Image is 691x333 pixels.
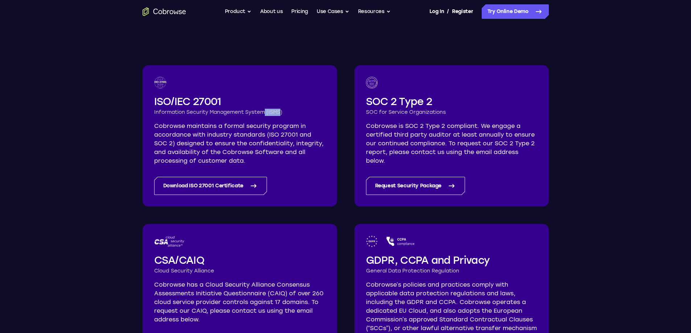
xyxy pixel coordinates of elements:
[366,236,378,247] img: GDPR logo
[154,236,185,247] img: CSA logo
[154,94,325,109] h2: ISO/IEC 27001
[366,77,378,88] img: SOC logo
[386,236,414,247] img: CCPA logo
[482,4,549,19] a: Try Online Demo
[358,4,391,19] button: Resources
[366,253,537,267] h2: GDPR, CCPA and Privacy
[366,267,537,275] h3: General Data Protection Regulation
[225,4,252,19] button: Product
[366,109,537,116] h3: SOC for Service Organizations
[143,7,186,16] a: Go to the home page
[154,109,325,116] h3: Information Security Management System (ISMS)
[154,122,325,165] p: Cobrowse maintains a formal security program in accordance with industry standards (ISO 27001 and...
[291,4,308,19] a: Pricing
[366,177,465,195] a: Request Security Package
[154,280,325,324] p: Cobrowse has a Cloud Security Alliance Consensus Assessments Initiative Questionnaire (CAIQ) of o...
[154,177,267,195] a: Download ISO 27001 Certificate
[429,4,444,19] a: Log In
[154,267,325,275] h3: Cloud Security Alliance
[452,4,473,19] a: Register
[260,4,283,19] a: About us
[366,94,537,109] h2: SOC 2 Type 2
[447,7,449,16] span: /
[154,77,167,88] img: ISO 27001
[154,253,325,267] h2: CSA/CAIQ
[366,122,537,165] p: Cobrowse is SOC 2 Type 2 compliant. We engage a certified third party auditor at least annually t...
[317,4,349,19] button: Use Cases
